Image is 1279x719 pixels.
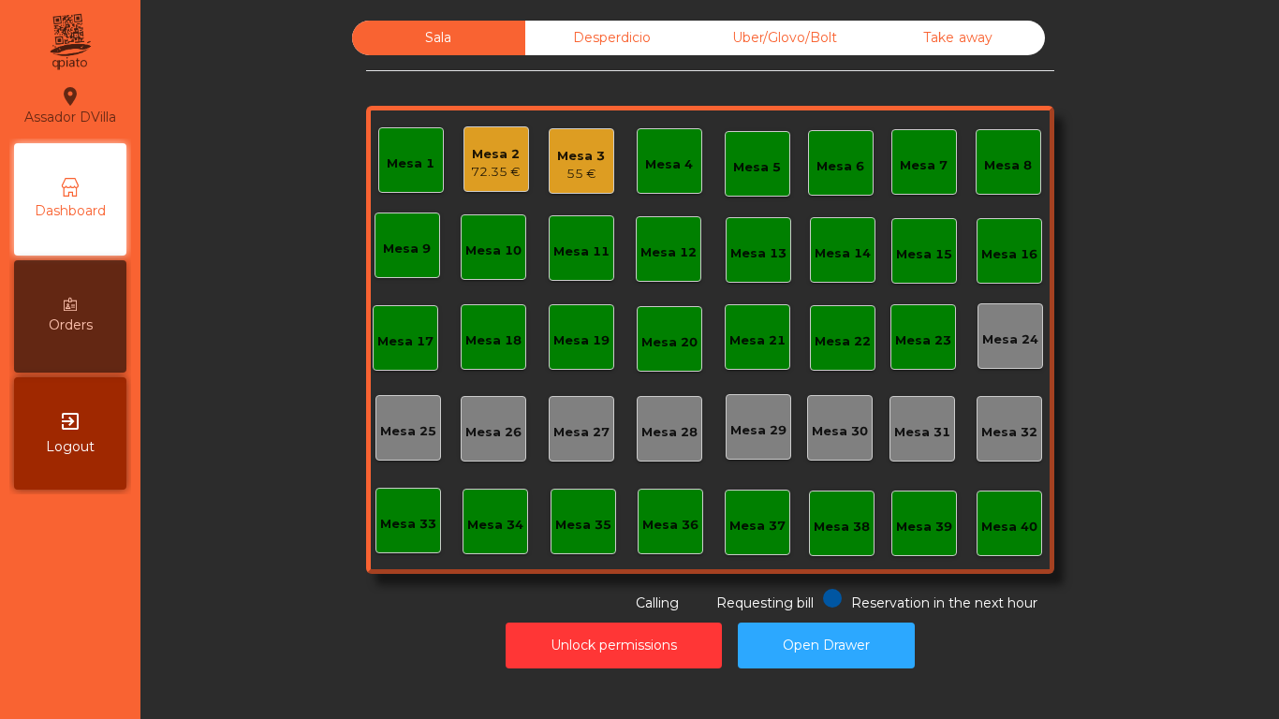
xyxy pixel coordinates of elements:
span: Requesting bill [716,594,814,611]
span: Orders [49,315,93,335]
span: Calling [636,594,679,611]
div: Mesa 38 [814,518,870,536]
div: Mesa 36 [642,516,698,535]
div: Uber/Glovo/Bolt [698,21,872,55]
div: Mesa 22 [815,332,871,351]
div: Mesa 27 [553,423,610,442]
div: Mesa 32 [981,423,1037,442]
div: Mesa 26 [465,423,522,442]
button: Unlock permissions [506,623,722,668]
div: Mesa 10 [465,242,522,260]
div: Sala [352,21,525,55]
i: location_on [59,85,81,108]
div: Mesa 28 [641,423,698,442]
div: Mesa 20 [641,333,698,352]
div: Mesa 6 [816,157,864,176]
div: Mesa 33 [380,515,436,534]
div: Mesa 14 [815,244,871,263]
div: Mesa 4 [645,155,693,174]
div: Mesa 17 [377,332,434,351]
span: Reservation in the next hour [851,594,1037,611]
div: Mesa 35 [555,516,611,535]
div: Mesa 25 [380,422,436,441]
div: Mesa 5 [733,158,781,177]
div: Mesa 2 [471,145,521,164]
div: Mesa 21 [729,331,786,350]
div: Desperdicio [525,21,698,55]
div: Mesa 13 [730,244,787,263]
div: Mesa 7 [900,156,948,175]
div: 72.35 € [471,163,521,182]
div: Mesa 15 [896,245,952,264]
div: Mesa 39 [896,518,952,536]
img: qpiato [47,9,93,75]
div: Mesa 18 [465,331,522,350]
div: Take away [872,21,1045,55]
i: exit_to_app [59,410,81,433]
button: Open Drawer [738,623,915,668]
div: Mesa 12 [640,243,697,262]
div: Mesa 24 [982,330,1038,349]
div: Mesa 37 [729,517,786,536]
div: Mesa 3 [557,147,605,166]
div: Mesa 40 [981,518,1037,536]
div: Mesa 23 [895,331,951,350]
div: Mesa 16 [981,245,1037,264]
div: Mesa 19 [553,331,610,350]
span: Dashboard [35,201,106,221]
div: Mesa 1 [387,154,434,173]
div: Mesa 34 [467,516,523,535]
div: 55 € [557,165,605,183]
span: Logout [46,437,95,457]
div: Mesa 31 [894,423,950,442]
div: Mesa 30 [812,422,868,441]
div: Mesa 9 [383,240,431,258]
div: Mesa 11 [553,242,610,261]
div: Mesa 29 [730,421,787,440]
div: Assador DVilla [24,82,116,129]
div: Mesa 8 [984,156,1032,175]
